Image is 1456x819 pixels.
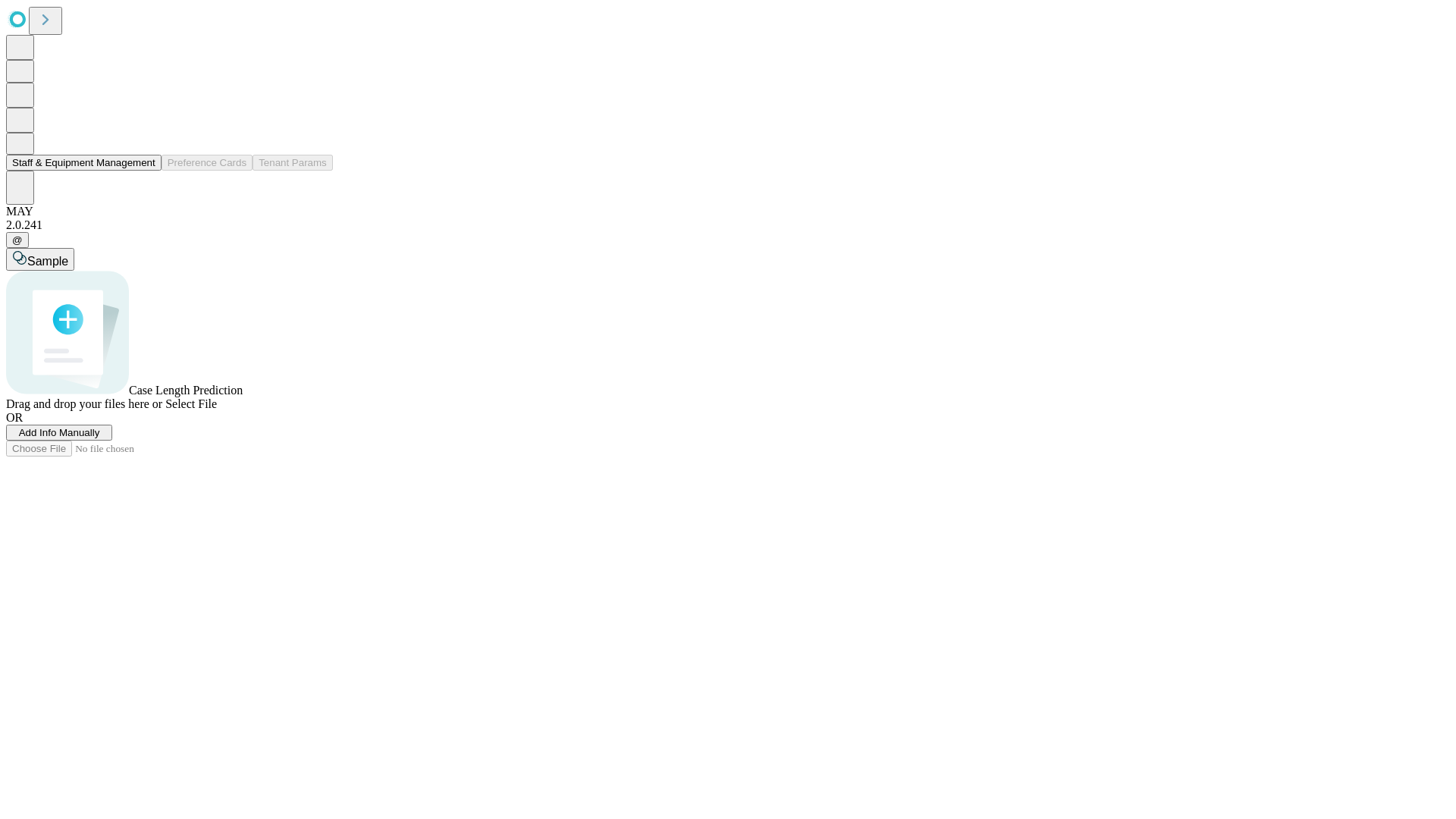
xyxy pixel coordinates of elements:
span: Add Info Manually [19,427,100,438]
button: Sample [6,248,74,271]
span: Case Length Prediction [129,384,243,397]
span: @ [12,234,23,246]
div: 2.0.241 [6,218,1450,232]
span: Drag and drop your files here or [6,397,162,410]
button: Add Info Manually [6,425,112,441]
span: OR [6,411,23,424]
div: MAY [6,205,1450,218]
span: Sample [27,255,68,268]
button: @ [6,232,29,248]
span: Select File [165,397,217,410]
button: Staff & Equipment Management [6,155,162,171]
button: Preference Cards [162,155,253,171]
button: Tenant Params [253,155,333,171]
